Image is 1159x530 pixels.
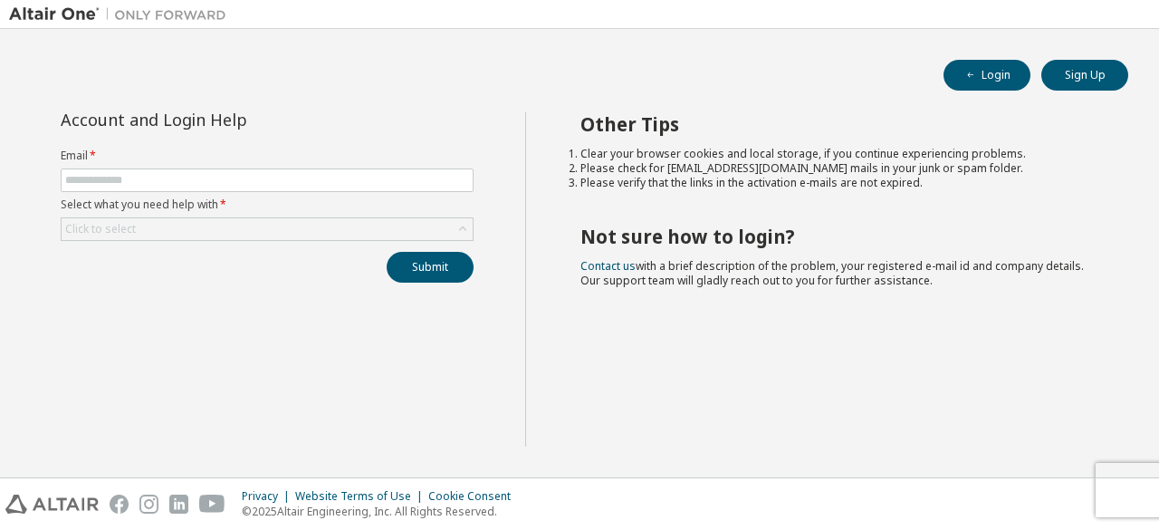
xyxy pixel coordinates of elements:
img: youtube.svg [199,495,225,514]
div: Click to select [65,222,136,236]
label: Email [61,149,474,163]
div: Account and Login Help [61,112,391,127]
h2: Other Tips [580,112,1097,136]
img: instagram.svg [139,495,158,514]
li: Clear your browser cookies and local storage, if you continue experiencing problems. [580,147,1097,161]
button: Submit [387,252,474,283]
h2: Not sure how to login? [580,225,1097,248]
span: with a brief description of the problem, your registered e-mail id and company details. Our suppo... [580,258,1084,288]
li: Please check for [EMAIL_ADDRESS][DOMAIN_NAME] mails in your junk or spam folder. [580,161,1097,176]
li: Please verify that the links in the activation e-mails are not expired. [580,176,1097,190]
img: facebook.svg [110,495,129,514]
div: Click to select [62,218,473,240]
img: altair_logo.svg [5,495,99,514]
a: Contact us [580,258,636,274]
label: Select what you need help with [61,198,474,212]
div: Website Terms of Use [295,489,428,504]
img: linkedin.svg [169,495,188,514]
p: © 2025 Altair Engineering, Inc. All Rights Reserved. [242,504,522,519]
button: Sign Up [1041,60,1128,91]
div: Cookie Consent [428,489,522,504]
img: Altair One [9,5,235,24]
div: Privacy [242,489,295,504]
button: Login [943,60,1030,91]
